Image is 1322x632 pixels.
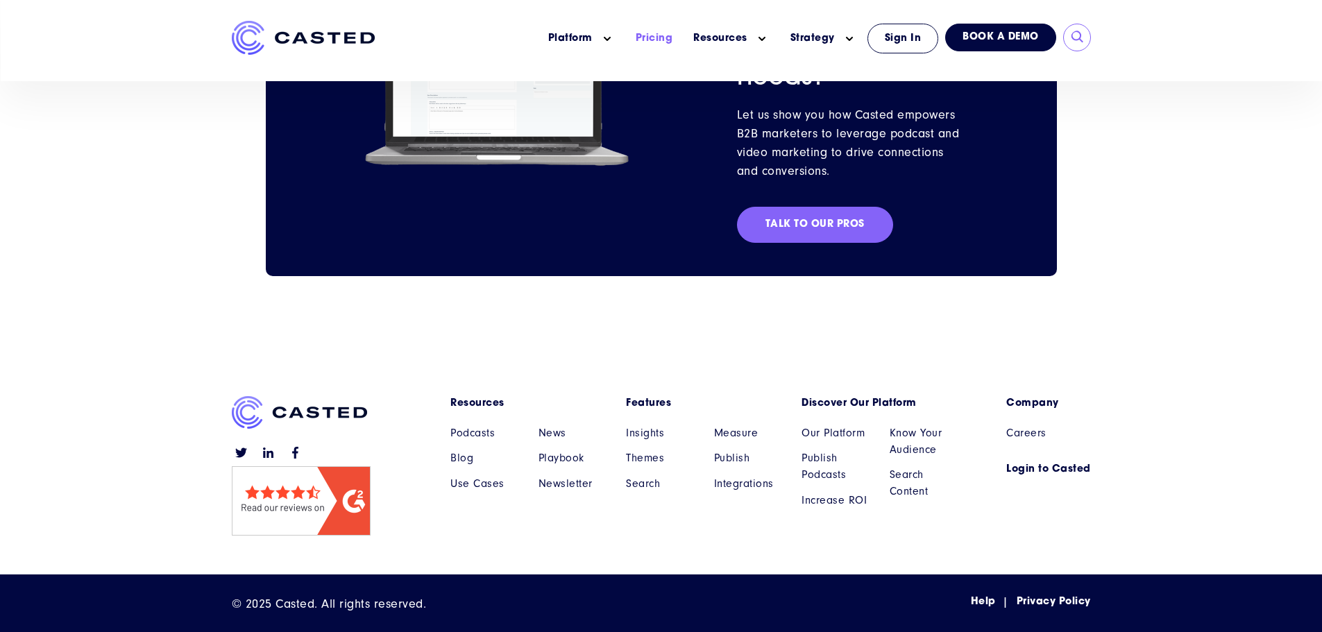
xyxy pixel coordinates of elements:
[737,105,969,180] p: Let us show you how Casted empowers B2B marketers to leverage podcast and video marketing to driv...
[945,24,1056,51] a: Book a Demo
[714,425,781,441] a: Measure
[636,31,673,46] a: Pricing
[1071,31,1085,44] input: Submit
[737,207,893,243] a: Talk to our Pros
[714,475,781,492] a: Integrations
[626,396,781,411] a: Features
[450,425,518,441] a: Podcasts
[693,31,747,46] a: Resources
[548,31,593,46] a: Platform
[450,450,518,466] a: Blog
[1017,595,1091,609] a: Privacy Policy
[1006,425,1091,441] a: Careers
[1006,396,1091,411] a: Company
[232,396,367,429] img: Casted_Logo_Horizontal_FullColor_PUR_BLUE
[802,396,956,411] a: Discover Our Platform
[626,450,693,466] a: Themes
[539,475,606,492] a: Newsletter
[450,396,605,411] a: Resources
[232,466,371,536] img: Read Casted reviews on G2
[867,24,939,53] a: Sign In
[1006,396,1091,477] nav: Main menu
[1006,462,1091,477] a: Login to Casted
[971,595,996,609] a: Help
[890,425,957,458] a: Know Your Audience
[626,425,693,441] a: Insights
[626,475,693,492] a: Search
[450,475,518,492] a: Use Cases
[790,31,835,46] a: Strategy
[802,425,869,441] a: Our Platform
[714,450,781,466] a: Publish
[802,492,869,509] a: Increase ROI
[890,466,957,499] a: Search Content
[232,524,371,539] a: Read reviews of Casted on G2
[450,396,956,534] nav: Main menu
[971,595,1091,609] div: Navigation Menu
[539,425,606,441] a: News
[539,450,606,466] a: Playbook
[232,595,427,613] p: © 2025 Casted. All rights reserved.
[232,21,375,55] img: Casted_Logo_Horizontal_FullColor_PUR_BLUE
[396,21,867,56] nav: Main menu
[802,450,869,483] a: Publish Podcasts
